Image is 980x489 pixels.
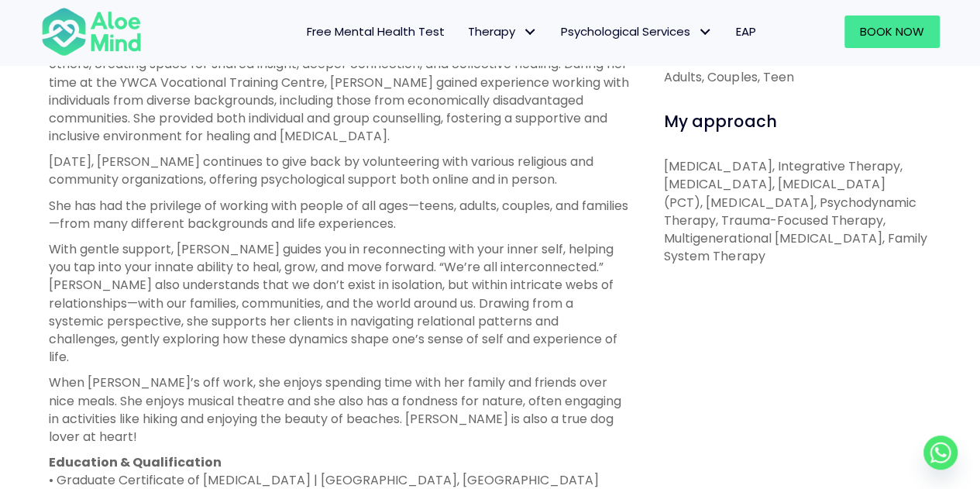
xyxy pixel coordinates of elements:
span: Book Now [860,23,924,40]
a: Whatsapp [923,436,958,470]
p: She has had the privilege of working with people of all ages—teens, adults, couples, and families... [49,197,629,232]
img: Aloe mind Logo [41,6,142,57]
a: Free Mental Health Test [295,15,456,48]
span: Therapy [468,23,538,40]
span: EAP [736,23,756,40]
span: Free Mental Health Test [307,23,445,40]
div: Adults, Couples, Teen [664,68,931,86]
a: TherapyTherapy: submenu [456,15,549,48]
span: Psychological Services [561,23,713,40]
span: My approach [664,110,776,133]
p: With gentle support, [PERSON_NAME] guides you in reconnecting with your inner self, helping you t... [49,240,629,366]
a: EAP [724,15,768,48]
nav: Menu [162,15,768,48]
p: Whenever possible, [PERSON_NAME] invites collaboration with family members or significant others,... [49,37,629,145]
a: Book Now [844,15,940,48]
p: When [PERSON_NAME]’s off work, she enjoys spending time with her family and friends over nice mea... [49,374,629,446]
span: Psychological Services: submenu [694,21,717,43]
p: [DATE], [PERSON_NAME] continues to give back by volunteering with various religious and community... [49,153,629,188]
strong: Education & Qualification [49,453,222,471]
p: [MEDICAL_DATA], Integrative Therapy, [MEDICAL_DATA], [MEDICAL_DATA] (PCT), [MEDICAL_DATA], Psycho... [664,157,931,265]
a: Psychological ServicesPsychological Services: submenu [549,15,724,48]
span: Therapy: submenu [519,21,542,43]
